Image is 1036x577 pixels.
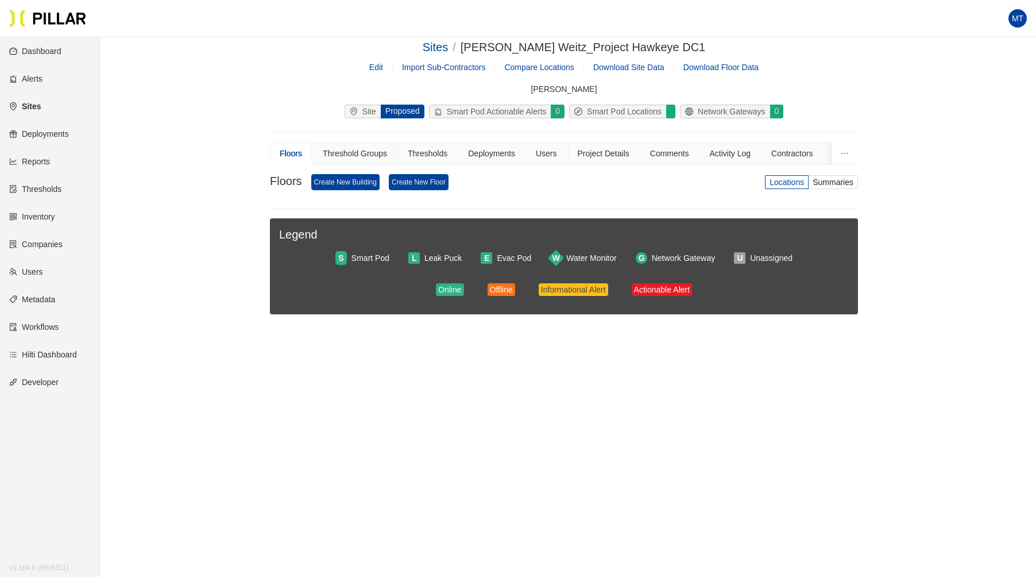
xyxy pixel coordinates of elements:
span: ellipsis [841,149,849,157]
a: line-chartReports [9,157,50,166]
div: Smart Pod Actionable Alerts [430,105,551,118]
a: barsHilti Dashboard [9,350,77,359]
img: Pillar Technologies [9,9,86,28]
a: environmentSites [9,102,41,111]
span: U [737,252,743,264]
a: tagMetadata [9,295,55,304]
button: ellipsis [832,142,858,165]
a: teamUsers [9,267,43,276]
span: Summaries [813,178,853,187]
a: dashboardDashboard [9,47,61,56]
div: Project Details [578,147,629,160]
div: 0 [770,105,784,118]
span: / [453,41,456,53]
div: Smart Pod Locations [570,105,666,118]
a: solutionCompanies [9,240,63,249]
a: giftDeployments [9,129,69,139]
span: E [484,252,489,264]
div: Water Monitor [566,252,616,264]
div: Comments [650,147,689,160]
div: Smart Pod [351,252,389,264]
div: [PERSON_NAME] [270,83,858,95]
a: Create New Building [311,174,380,190]
div: 0 [550,105,565,118]
a: Create New Floor [389,174,449,190]
div: Evac Pod [497,252,531,264]
div: Online [438,283,461,296]
div: Activity Log [709,147,751,160]
h3: Floors [270,174,302,190]
div: Proposed [380,105,424,118]
div: Network Gateways [681,105,770,118]
a: auditWorkflows [9,322,59,332]
div: Unassigned [750,252,793,264]
a: Sites [423,41,448,53]
div: Leak Puck [424,252,462,264]
div: Floors [280,147,302,160]
div: Site [345,105,381,118]
div: Threshold Groups [323,147,387,160]
span: MT [1012,9,1023,28]
a: apiDeveloper [9,378,59,387]
a: qrcodeInventory [9,212,55,221]
span: L [412,252,417,264]
div: Deployments [468,147,515,160]
a: exceptionThresholds [9,184,61,194]
div: Contractors [771,147,813,160]
a: Compare Locations [504,63,574,72]
span: Import Sub-Contractors [402,63,486,72]
span: Download Floor Data [683,63,759,72]
span: compass [574,107,587,116]
span: environment [350,107,362,116]
a: alertSmart Pod Actionable Alerts0 [427,105,567,118]
a: Edit [369,63,383,72]
div: Informational Alert [541,283,606,296]
span: W [552,252,560,264]
span: alert [434,107,447,116]
div: Thresholds [408,147,447,160]
h3: Legend [279,228,849,242]
span: G [639,252,645,264]
div: [PERSON_NAME] Weitz_Project Hawkeye DC1 [461,39,705,56]
span: S [338,252,343,264]
span: global [685,107,698,116]
div: Users [536,147,557,160]
div: Offline [490,283,513,296]
div: Network Gateway [652,252,715,264]
a: alertAlerts [9,74,42,83]
span: Locations [770,178,804,187]
span: Download Site Data [593,63,664,72]
div: Actionable Alert [634,283,690,296]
